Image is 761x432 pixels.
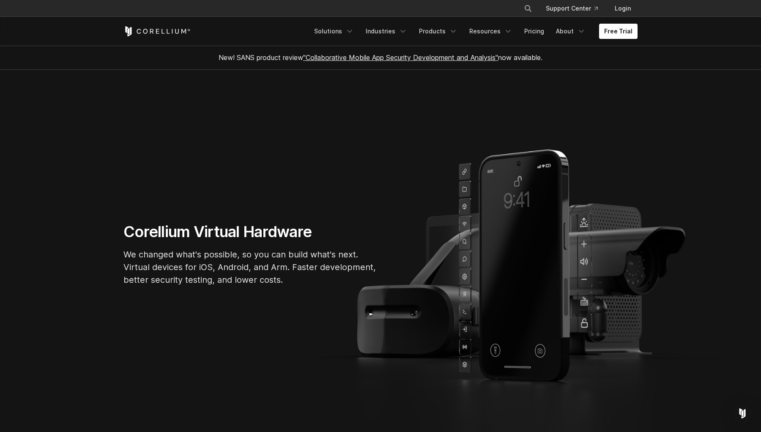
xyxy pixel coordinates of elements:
div: Navigation Menu [514,1,638,16]
a: Free Trial [599,24,638,39]
a: Support Center [539,1,605,16]
a: About [551,24,591,39]
div: Navigation Menu [309,24,638,39]
a: Login [608,1,638,16]
a: "Collaborative Mobile App Security Development and Analysis" [303,53,498,62]
a: Corellium Home [123,26,191,36]
span: New! SANS product review now available. [219,53,542,62]
a: Products [414,24,463,39]
button: Search [520,1,536,16]
a: Resources [464,24,517,39]
a: Industries [361,24,412,39]
h1: Corellium Virtual Hardware [123,222,377,241]
div: Open Intercom Messenger [732,403,753,424]
a: Solutions [309,24,359,39]
a: Pricing [519,24,549,39]
p: We changed what's possible, so you can build what's next. Virtual devices for iOS, Android, and A... [123,248,377,286]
